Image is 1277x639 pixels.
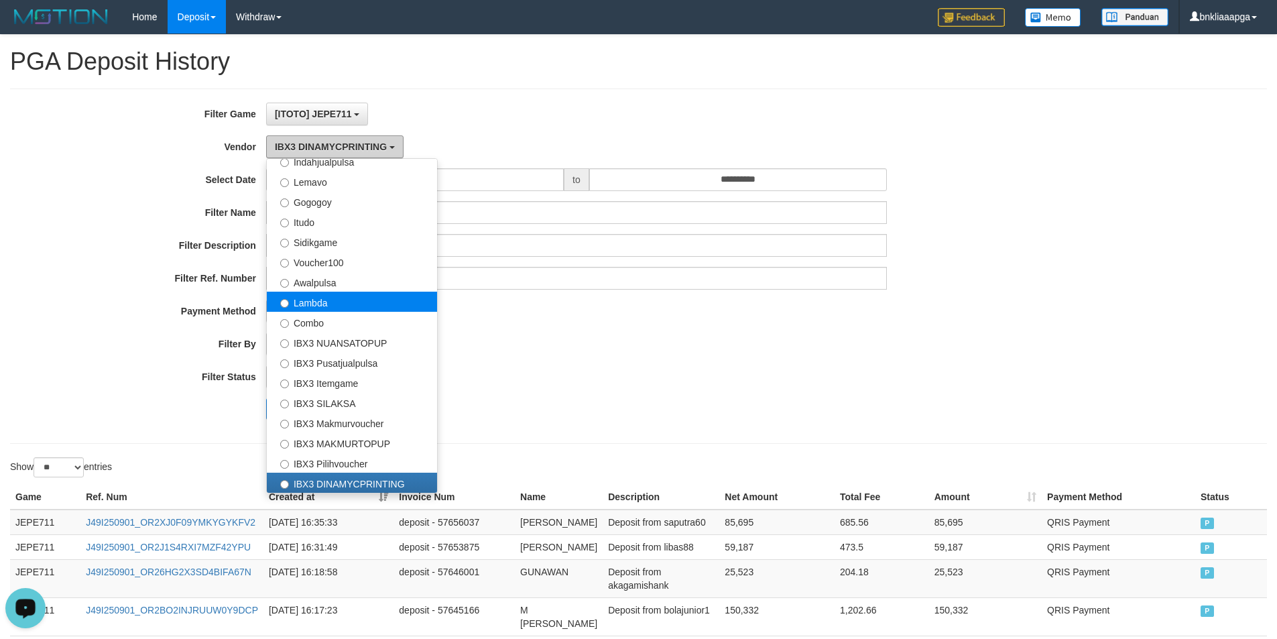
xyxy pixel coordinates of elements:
input: Voucher100 [280,259,289,268]
input: Indahjualpulsa [280,158,289,167]
label: IBX3 DINAMYCPRINTING [267,473,437,493]
label: Show entries [10,457,112,477]
th: Payment Method [1042,485,1195,510]
span: IBX3 DINAMYCPRINTING [275,141,387,152]
input: Gogogoy [280,198,289,207]
label: IBX3 MAKMURTOPUP [267,432,437,453]
input: IBX3 Pilihvoucher [280,460,289,469]
td: 85,695 [929,510,1042,535]
td: 25,523 [719,559,835,597]
td: GUNAWAN [515,559,603,597]
img: MOTION_logo.png [10,7,112,27]
th: Amount: activate to sort column ascending [929,485,1042,510]
td: 85,695 [719,510,835,535]
label: Sidikgame [267,231,437,251]
td: 1,202.66 [835,597,929,636]
th: Invoice Num [393,485,515,510]
td: Deposit from akagamishank [603,559,719,597]
a: J49I250901_OR2XJ0F09YMKYGYKFV2 [86,517,255,528]
span: PAID [1201,605,1214,617]
input: IBX3 Itemgame [280,380,289,388]
td: JEPE711 [10,534,80,559]
td: deposit - 57646001 [393,559,515,597]
a: J49I250901_OR2J1S4RXI7MZF42YPU [86,542,251,553]
th: Description [603,485,719,510]
th: Status [1195,485,1267,510]
label: IBX3 NUANSATOPUP [267,332,437,352]
th: Name [515,485,603,510]
img: Button%20Memo.svg [1025,8,1081,27]
td: JEPE711 [10,559,80,597]
label: Lemavo [267,171,437,191]
input: Itudo [280,219,289,227]
td: 59,187 [929,534,1042,559]
label: Combo [267,312,437,332]
td: [DATE] 16:18:58 [263,559,393,597]
input: Awalpulsa [280,279,289,288]
label: Lambda [267,292,437,312]
td: deposit - 57645166 [393,597,515,636]
label: Voucher100 [267,251,437,272]
label: Awalpulsa [267,272,437,292]
select: Showentries [34,457,84,477]
button: Open LiveChat chat widget [5,5,46,46]
img: panduan.png [1101,8,1168,26]
th: Ref. Num [80,485,263,510]
input: IBX3 DINAMYCPRINTING [280,480,289,489]
a: J49I250901_OR2BO2INJRUUW0Y9DCP [86,605,258,616]
td: Deposit from saputra60 [603,510,719,535]
td: QRIS Payment [1042,597,1195,636]
input: IBX3 Makmurvoucher [280,420,289,428]
td: 685.56 [835,510,929,535]
input: Lambda [280,299,289,308]
td: 204.18 [835,559,929,597]
th: Net Amount [719,485,835,510]
td: deposit - 57656037 [393,510,515,535]
button: IBX3 DINAMYCPRINTING [266,135,404,158]
td: 150,332 [929,597,1042,636]
th: Created at: activate to sort column ascending [263,485,393,510]
td: Deposit from bolajunior1 [603,597,719,636]
label: IBX3 Makmurvoucher [267,412,437,432]
td: Deposit from libas88 [603,534,719,559]
img: Feedback.jpg [938,8,1005,27]
td: 473.5 [835,534,929,559]
input: Combo [280,319,289,328]
label: IBX3 Pilihvoucher [267,453,437,473]
a: J49I250901_OR26HG2X3SD4BIFA67N [86,567,251,577]
td: M [PERSON_NAME] [515,597,603,636]
span: PAID [1201,567,1214,579]
td: [PERSON_NAME] [515,534,603,559]
span: PAID [1201,542,1214,554]
td: 25,523 [929,559,1042,597]
label: Itudo [267,211,437,231]
h1: PGA Deposit History [10,48,1267,75]
input: IBX3 Pusatjualpulsa [280,359,289,368]
input: IBX3 SILAKSA [280,400,289,408]
input: IBX3 NUANSATOPUP [280,339,289,348]
input: Sidikgame [280,239,289,247]
span: [ITOTO] JEPE711 [275,109,352,119]
label: Gogogoy [267,191,437,211]
td: [DATE] 16:35:33 [263,510,393,535]
span: to [564,168,589,191]
td: deposit - 57653875 [393,534,515,559]
td: [DATE] 16:31:49 [263,534,393,559]
label: Indahjualpulsa [267,151,437,171]
td: JEPE711 [10,510,80,535]
th: Total Fee [835,485,929,510]
td: 59,187 [719,534,835,559]
button: [ITOTO] JEPE711 [266,103,369,125]
td: QRIS Payment [1042,534,1195,559]
td: 150,332 [719,597,835,636]
input: Lemavo [280,178,289,187]
label: IBX3 Pusatjualpulsa [267,352,437,372]
td: QRIS Payment [1042,510,1195,535]
label: IBX3 Itemgame [267,372,437,392]
label: IBX3 SILAKSA [267,392,437,412]
td: [PERSON_NAME] [515,510,603,535]
td: QRIS Payment [1042,559,1195,597]
td: [DATE] 16:17:23 [263,597,393,636]
span: PAID [1201,518,1214,529]
input: IBX3 MAKMURTOPUP [280,440,289,449]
